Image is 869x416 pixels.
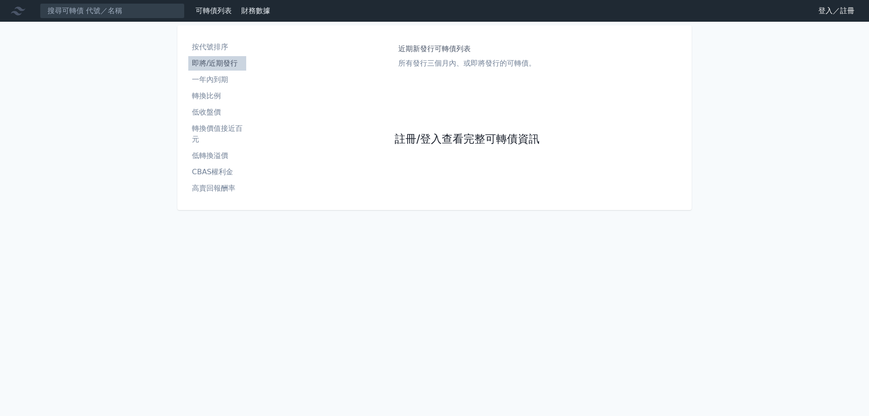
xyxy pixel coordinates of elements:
[40,3,185,19] input: 搜尋可轉債 代號／名稱
[188,40,246,54] a: 按代號排序
[188,123,246,145] li: 轉換價值接近百元
[811,4,862,18] a: 登入／註冊
[188,74,246,85] li: 一年內到期
[196,6,232,15] a: 可轉債列表
[188,72,246,87] a: 一年內到期
[188,150,246,161] li: 低轉換溢價
[188,148,246,163] a: 低轉換溢價
[398,58,536,69] p: 所有發行三個月內、或即將發行的可轉債。
[188,42,246,53] li: 按代號排序
[188,56,246,71] a: 即將/近期發行
[395,132,540,147] a: 註冊/登入查看完整可轉債資訊
[241,6,270,15] a: 財務數據
[188,58,246,69] li: 即將/近期發行
[188,167,246,177] li: CBAS權利金
[188,107,246,118] li: 低收盤價
[188,183,246,194] li: 高賣回報酬率
[188,165,246,179] a: CBAS權利金
[188,121,246,147] a: 轉換價值接近百元
[188,181,246,196] a: 高賣回報酬率
[188,105,246,120] a: 低收盤價
[188,91,246,101] li: 轉換比例
[188,89,246,103] a: 轉換比例
[398,43,536,54] h1: 近期新發行可轉債列表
